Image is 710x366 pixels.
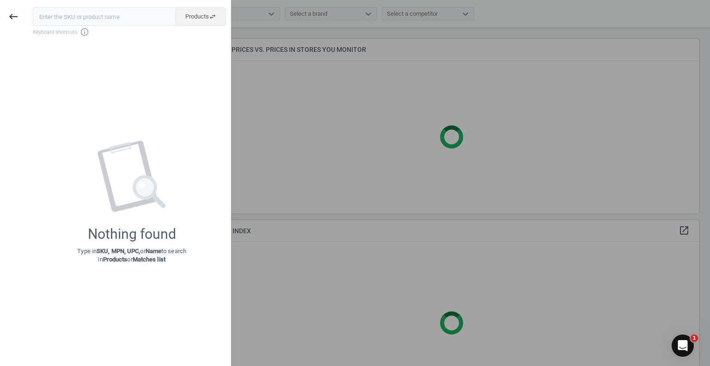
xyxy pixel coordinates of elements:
[146,248,161,254] strong: Name
[672,335,694,357] iframe: Intercom live chat
[691,335,698,342] span: 1
[209,13,216,20] i: swap_horiz
[3,6,24,28] button: keyboard_backspace
[103,256,128,263] strong: Products
[8,11,19,22] i: keyboard_backspace
[33,7,176,26] input: Enter the SKU or product name
[77,247,186,264] p: Type in or to search in or
[80,27,89,37] i: info_outline
[176,7,226,26] button: Productsswap_horiz
[133,256,165,263] strong: Matches list
[185,12,216,21] span: Products
[88,226,176,242] div: Nothing found
[33,27,226,37] span: Keyboard shortcuts
[97,248,140,254] strong: SKU, MPN, UPC,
